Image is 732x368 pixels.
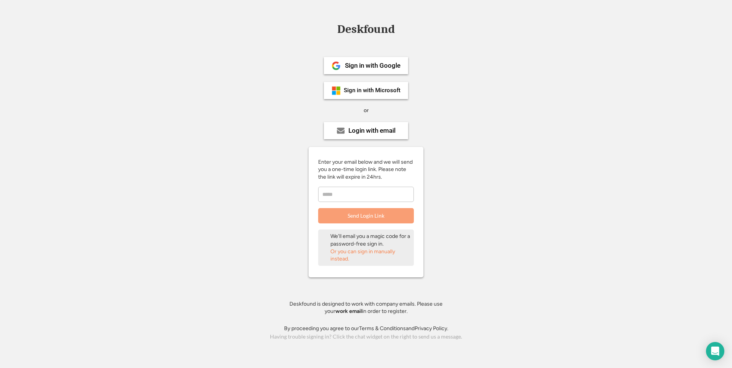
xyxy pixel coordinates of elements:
[415,325,448,332] a: Privacy Policy.
[330,233,411,248] div: We'll email you a magic code for a password-free sign in.
[332,61,341,70] img: 1024px-Google__G__Logo.svg.png
[364,107,369,114] div: or
[333,23,399,35] div: Deskfound
[335,308,362,314] strong: work email
[348,127,395,134] div: Login with email
[706,342,724,360] div: Open Intercom Messenger
[344,88,400,93] div: Sign in with Microsoft
[345,62,400,69] div: Sign in with Google
[284,325,448,332] div: By proceeding you agree to our and
[359,325,406,332] a: Terms & Conditions
[280,300,452,315] div: Deskfound is designed to work with company emails. Please use your in order to register.
[318,208,414,223] button: Send Login Link
[332,86,341,95] img: ms-symbollockup_mssymbol_19.png
[330,248,411,263] div: Or you can sign in manually instead.
[318,158,414,181] div: Enter your email below and we will send you a one-time login link. Please note the link will expi...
